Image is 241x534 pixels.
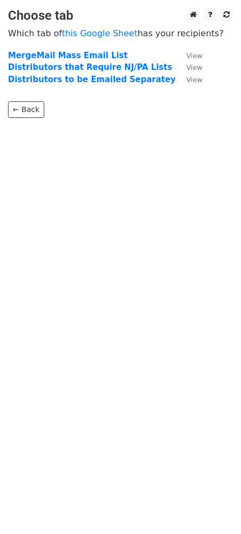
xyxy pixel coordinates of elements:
a: Distributors to be Emailed Separatey [8,75,175,84]
h3: Choose tab [8,8,233,23]
small: View [186,52,202,60]
a: MergeMail Mass Email List [8,51,127,60]
a: View [175,51,202,60]
a: View [175,62,202,72]
p: Which tab of has your recipients? [8,28,233,39]
a: ← Back [8,101,44,118]
a: Distributors that Require NJ/PA Lists [8,62,172,72]
a: this Google Sheet [62,28,138,38]
a: View [175,75,202,84]
small: View [186,63,202,71]
small: View [186,76,202,84]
